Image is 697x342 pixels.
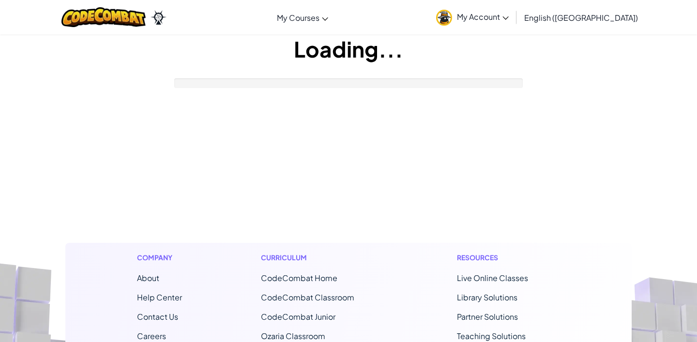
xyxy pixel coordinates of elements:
img: Ozaria [151,10,166,25]
h1: Resources [457,253,560,263]
a: Help Center [137,292,182,302]
a: CodeCombat Classroom [261,292,354,302]
a: About [137,273,159,283]
a: Partner Solutions [457,312,518,322]
a: Teaching Solutions [457,331,526,341]
span: My Courses [277,13,319,23]
a: Library Solutions [457,292,517,302]
a: CodeCombat Junior [261,312,335,322]
img: CodeCombat logo [61,7,146,27]
span: Contact Us [137,312,178,322]
span: English ([GEOGRAPHIC_DATA]) [524,13,638,23]
h1: Company [137,253,182,263]
h1: Curriculum [261,253,378,263]
a: Careers [137,331,166,341]
a: My Courses [272,4,333,30]
a: English ([GEOGRAPHIC_DATA]) [519,4,643,30]
a: Ozaria Classroom [261,331,325,341]
span: My Account [457,12,509,22]
a: My Account [431,2,514,32]
a: Live Online Classes [457,273,528,283]
span: CodeCombat Home [261,273,337,283]
img: avatar [436,10,452,26]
